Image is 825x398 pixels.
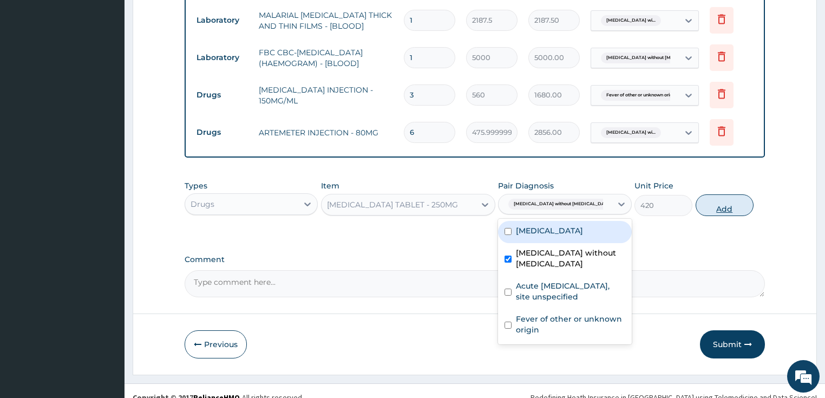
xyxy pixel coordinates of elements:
span: [MEDICAL_DATA] without [MEDICAL_DATA] [601,53,710,63]
div: Drugs [191,199,214,210]
label: Item [321,180,339,191]
span: [MEDICAL_DATA] wi... [601,127,661,138]
span: [MEDICAL_DATA] wi... [601,15,661,26]
span: Fever of other or unknown orig... [601,90,682,101]
label: Types [185,181,207,191]
td: ARTEMETER INJECTION - 80MG [253,122,399,143]
td: Laboratory [191,10,253,30]
td: [MEDICAL_DATA] INJECTION - 150MG/ML [253,79,399,112]
td: FBC CBC-[MEDICAL_DATA] (HAEMOGRAM) - [BLOOD] [253,42,399,74]
label: Fever of other or unknown origin [516,314,625,335]
td: Laboratory [191,48,253,68]
label: Unit Price [634,180,673,191]
label: Acute [MEDICAL_DATA], site unspecified [516,280,625,302]
button: Previous [185,330,247,358]
span: We're online! [63,126,149,236]
td: Drugs [191,85,253,105]
label: Comment [185,255,765,264]
label: [MEDICAL_DATA] [516,225,583,236]
div: Minimize live chat window [178,5,204,31]
button: Submit [700,330,765,358]
button: Add [696,194,754,216]
td: Drugs [191,122,253,142]
label: Pair Diagnosis [498,180,554,191]
img: d_794563401_company_1708531726252_794563401 [20,54,44,81]
span: [MEDICAL_DATA] without [MEDICAL_DATA] [508,199,618,210]
textarea: Type your message and hit 'Enter' [5,275,206,313]
div: [MEDICAL_DATA] TABLET - 250MG [327,199,458,210]
td: MALARIAL [MEDICAL_DATA] THICK AND THIN FILMS - [BLOOD] [253,4,399,37]
label: [MEDICAL_DATA] without [MEDICAL_DATA] [516,247,625,269]
div: Chat with us now [56,61,182,75]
